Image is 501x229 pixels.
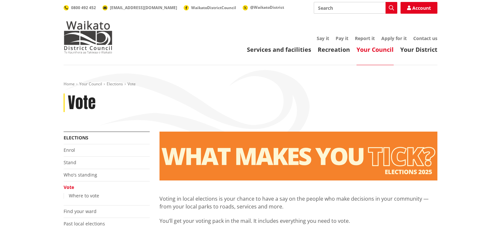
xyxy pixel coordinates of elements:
h1: Vote [68,93,96,112]
span: @WaikatoDistrict [250,5,284,10]
a: Report it [355,35,375,41]
a: Your District [400,46,437,53]
span: [EMAIL_ADDRESS][DOMAIN_NAME] [110,5,177,10]
span: Vote [128,81,136,87]
a: Say it [317,35,329,41]
img: Vote banner [159,132,437,180]
a: Pay it [336,35,348,41]
img: Waikato District Council - Te Kaunihera aa Takiwaa o Waikato [64,21,113,53]
span: WaikatoDistrictCouncil [191,5,236,10]
input: Search input [314,2,397,14]
p: You’ll get your voting pack in the mail. It includes everything you need to vote. [159,217,437,225]
a: Recreation [318,46,350,53]
a: Your Council [357,46,394,53]
a: [EMAIL_ADDRESS][DOMAIN_NAME] [102,5,177,10]
p: Voting in local elections is your chance to have a say on the people who make decisions in your c... [159,195,437,210]
a: Who's standing [64,172,97,178]
a: Apply for it [381,35,407,41]
a: Past local elections [64,221,105,227]
a: Enrol [64,147,75,153]
a: @WaikatoDistrict [243,5,284,10]
a: Home [64,81,75,87]
a: Contact us [413,35,437,41]
a: 0800 492 452 [64,5,96,10]
nav: breadcrumb [64,81,437,87]
a: WaikatoDistrictCouncil [184,5,236,10]
a: Your Council [79,81,102,87]
a: Find your ward [64,208,97,214]
a: Vote [64,184,74,190]
a: Account [401,2,437,14]
a: Stand [64,159,76,165]
a: Services and facilities [247,46,311,53]
a: Elections [107,81,123,87]
a: Where to vote [69,193,99,199]
span: 0800 492 452 [71,5,96,10]
a: Elections [64,135,88,141]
